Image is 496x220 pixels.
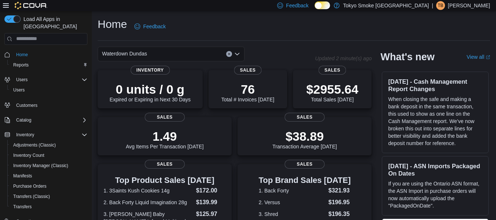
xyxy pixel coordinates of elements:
[436,1,445,10] div: Tyler Buckmaster
[10,172,35,180] a: Manifests
[13,142,56,148] span: Adjustments (Classic)
[13,163,68,169] span: Inventory Manager (Classic)
[13,194,50,199] span: Transfers (Classic)
[258,199,325,206] dt: 2. Versus
[10,161,87,170] span: Inventory Manager (Classic)
[1,49,90,60] button: Home
[196,210,226,219] dd: $125.97
[109,82,191,97] p: 0 units / 0 g
[10,151,87,160] span: Inventory Count
[10,182,50,191] a: Purchase Orders
[10,192,87,201] span: Transfers (Classic)
[104,176,226,185] h3: Top Product Sales [DATE]
[109,82,191,102] div: Expired or Expiring in Next 30 Days
[388,180,482,209] p: If you are using the Ontario ASN format, the ASN Import in purchase orders will now automatically...
[10,86,28,94] a: Users
[272,129,337,144] p: $38.89
[226,51,232,57] button: Clear input
[329,210,351,219] dd: $196.35
[10,151,47,160] a: Inventory Count
[432,1,433,10] p: |
[104,199,193,206] dt: 2. Back Forty Liquid Imagination 28g
[13,50,87,59] span: Home
[7,85,90,95] button: Users
[7,140,90,150] button: Adjustments (Classic)
[16,132,34,138] span: Inventory
[380,51,434,63] h2: What's new
[7,202,90,212] button: Transfers
[13,75,87,84] span: Users
[10,202,35,211] a: Transfers
[10,61,32,69] a: Reports
[285,160,325,169] span: Sales
[10,141,59,149] a: Adjustments (Classic)
[315,1,330,9] input: Dark Mode
[7,181,90,191] button: Purchase Orders
[221,82,274,102] div: Total # Invoices [DATE]
[7,191,90,202] button: Transfers (Classic)
[388,95,482,147] p: When closing the safe and making a bank deposit in the same transaction, this used to show as one...
[286,2,308,9] span: Feedback
[234,51,240,57] button: Open list of options
[10,192,53,201] a: Transfers (Classic)
[13,100,87,109] span: Customers
[196,198,226,207] dd: $139.99
[272,129,337,149] div: Transaction Average [DATE]
[104,187,193,194] dt: 1. 3Saints Kush Cookies 14g
[486,55,490,59] svg: External link
[16,52,28,58] span: Home
[13,50,31,59] a: Home
[126,129,204,144] p: 1.49
[102,49,147,58] span: Waterdown Dundas
[10,182,87,191] span: Purchase Orders
[13,130,87,139] span: Inventory
[7,171,90,181] button: Manifests
[7,60,90,70] button: Reports
[15,2,47,9] img: Cova
[143,23,166,30] span: Feedback
[196,186,226,195] dd: $172.00
[145,113,185,122] span: Sales
[343,1,429,10] p: Tokyo Smoke [GEOGRAPHIC_DATA]
[258,176,351,185] h3: Top Brand Sales [DATE]
[13,173,32,179] span: Manifests
[1,100,90,110] button: Customers
[388,162,482,177] h3: [DATE] - ASN Imports Packaged On Dates
[1,75,90,85] button: Users
[131,19,169,34] a: Feedback
[131,66,170,75] span: Inventory
[10,161,71,170] a: Inventory Manager (Classic)
[448,1,490,10] p: [PERSON_NAME]
[16,77,28,83] span: Users
[329,198,351,207] dd: $196.95
[1,115,90,125] button: Catalog
[98,17,127,32] h1: Home
[1,130,90,140] button: Inventory
[16,117,31,123] span: Catalog
[306,82,358,102] div: Total Sales [DATE]
[10,141,87,149] span: Adjustments (Classic)
[10,61,87,69] span: Reports
[13,75,30,84] button: Users
[285,113,325,122] span: Sales
[13,101,40,110] a: Customers
[13,87,25,93] span: Users
[13,116,87,125] span: Catalog
[13,130,37,139] button: Inventory
[10,202,87,211] span: Transfers
[306,82,358,97] p: $2955.64
[388,78,482,93] h3: [DATE] - Cash Management Report Changes
[467,54,490,60] a: View allExternal link
[16,102,37,108] span: Customers
[13,116,34,125] button: Catalog
[438,1,443,10] span: TB
[258,210,325,218] dt: 3. Shred
[7,150,90,161] button: Inventory Count
[258,187,325,194] dt: 1. Back Forty
[319,66,346,75] span: Sales
[10,86,87,94] span: Users
[145,160,185,169] span: Sales
[13,62,29,68] span: Reports
[315,55,372,61] p: Updated 2 minute(s) ago
[329,186,351,195] dd: $321.93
